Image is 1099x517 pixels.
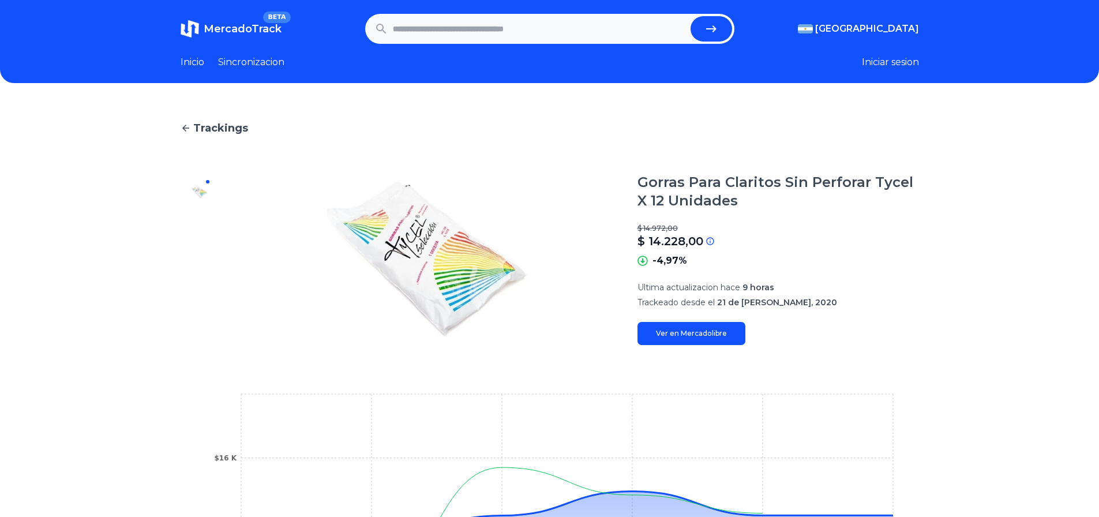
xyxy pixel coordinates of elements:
[862,55,919,69] button: Iniciar sesion
[181,55,204,69] a: Inicio
[263,12,290,23] span: BETA
[798,22,919,36] button: [GEOGRAPHIC_DATA]
[798,24,813,33] img: Argentina
[637,282,740,293] span: Ultima actualizacion hace
[204,23,282,35] span: MercadoTrack
[637,224,919,233] p: $ 14.972,00
[218,55,284,69] a: Sincronizacion
[637,297,715,308] span: Trackeado desde el
[637,322,745,345] a: Ver en Mercadolibre
[637,173,919,210] h1: Gorras Para Claritos Sin Perforar Tycel X 12 Unidades
[241,173,614,345] img: Gorras Para Claritos Sin Perforar Tycel X 12 Unidades
[815,22,919,36] span: [GEOGRAPHIC_DATA]
[717,297,837,308] span: 21 de [PERSON_NAME], 2020
[181,20,282,38] a: MercadoTrackBETA
[190,182,208,201] img: Gorras Para Claritos Sin Perforar Tycel X 12 Unidades
[214,454,237,462] tspan: $16 K
[637,233,703,249] p: $ 14.228,00
[181,120,919,136] a: Trackings
[652,254,687,268] p: -4,97%
[742,282,774,293] span: 9 horas
[181,20,199,38] img: MercadoTrack
[193,120,248,136] span: Trackings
